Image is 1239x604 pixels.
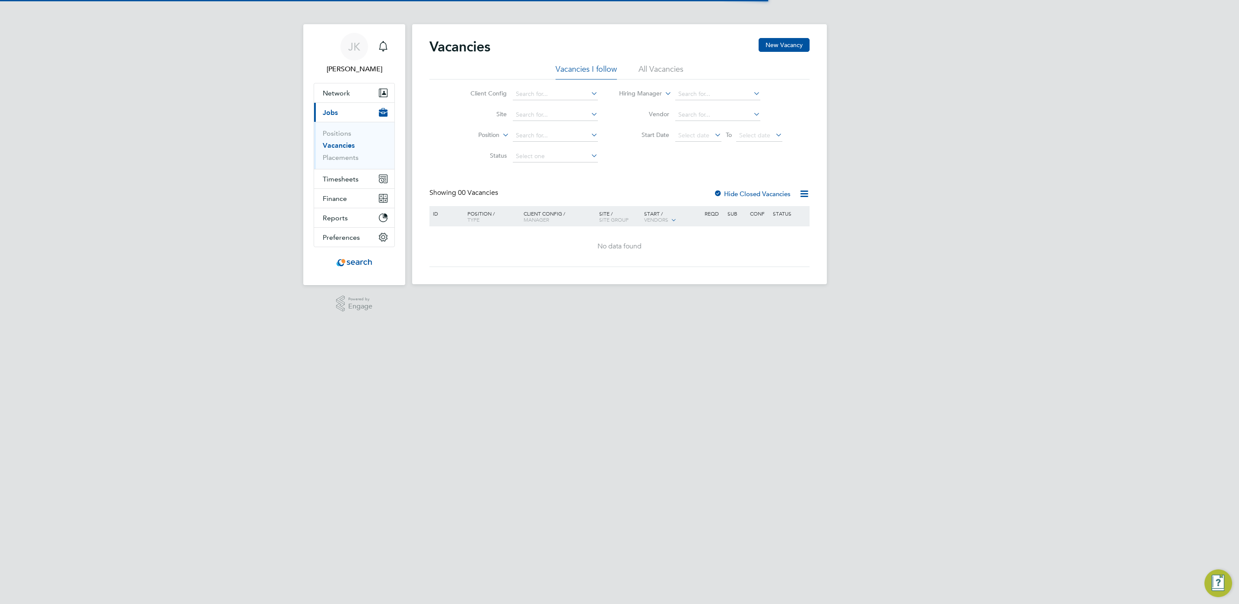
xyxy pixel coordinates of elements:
[1204,569,1232,597] button: Engage Resource Center
[429,188,500,197] div: Showing
[612,89,662,98] label: Hiring Manager
[675,109,760,121] input: Search for...
[314,64,395,74] span: Joe Kynaston
[461,206,521,227] div: Position /
[524,216,549,223] span: Manager
[303,24,405,285] nav: Main navigation
[323,129,351,137] a: Positions
[457,110,507,118] label: Site
[642,206,702,228] div: Start /
[323,108,338,117] span: Jobs
[450,131,499,140] label: Position
[314,33,395,74] a: JK[PERSON_NAME]
[748,206,770,221] div: Conf
[467,216,480,223] span: Type
[336,296,373,312] a: Powered byEngage
[323,153,359,162] a: Placements
[725,206,748,221] div: Sub
[739,131,770,139] span: Select date
[759,38,810,52] button: New Vacancy
[513,88,598,100] input: Search for...
[556,64,617,79] li: Vacancies I follow
[619,131,669,139] label: Start Date
[714,190,791,198] label: Hide Closed Vacancies
[348,296,372,303] span: Powered by
[323,89,350,97] span: Network
[597,206,642,227] div: Site /
[314,256,395,270] a: Go to home page
[431,242,808,251] div: No data found
[314,169,394,188] button: Timesheets
[337,256,372,270] img: searchconsultancy-logo-retina.png
[513,109,598,121] input: Search for...
[619,110,669,118] label: Vendor
[323,141,355,149] a: Vacancies
[323,233,360,242] span: Preferences
[513,130,598,142] input: Search for...
[457,89,507,97] label: Client Config
[348,303,372,310] span: Engage
[348,41,360,52] span: JK
[323,214,348,222] span: Reports
[644,216,668,223] span: Vendors
[723,129,734,140] span: To
[599,216,629,223] span: Site Group
[521,206,597,227] div: Client Config /
[702,206,725,221] div: Reqd
[323,175,359,183] span: Timesheets
[429,38,490,55] h2: Vacancies
[639,64,683,79] li: All Vacancies
[314,228,394,247] button: Preferences
[314,103,394,122] button: Jobs
[675,88,760,100] input: Search for...
[314,83,394,102] button: Network
[314,189,394,208] button: Finance
[513,150,598,162] input: Select one
[314,122,394,169] div: Jobs
[771,206,808,221] div: Status
[458,188,498,197] span: 00 Vacancies
[323,194,347,203] span: Finance
[314,208,394,227] button: Reports
[457,152,507,159] label: Status
[431,206,461,221] div: ID
[678,131,709,139] span: Select date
